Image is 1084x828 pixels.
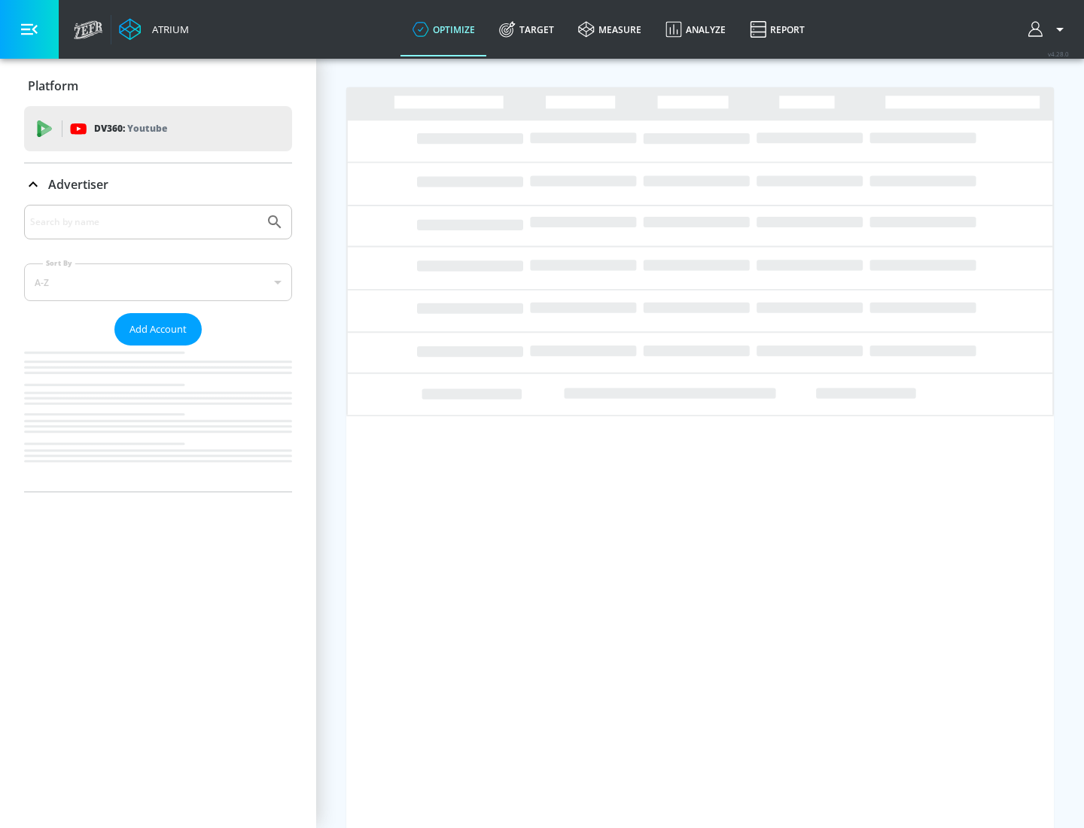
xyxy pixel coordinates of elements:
a: optimize [400,2,487,56]
button: Add Account [114,313,202,346]
label: Sort By [43,258,75,268]
a: Analyze [653,2,738,56]
nav: list of Advertiser [24,346,292,492]
p: Advertiser [48,176,108,193]
div: Platform [24,65,292,107]
p: Platform [28,78,78,94]
a: Target [487,2,566,56]
div: A-Z [24,263,292,301]
a: measure [566,2,653,56]
div: Advertiser [24,163,292,205]
span: Add Account [129,321,187,338]
p: Youtube [127,120,167,136]
span: v 4.28.0 [1048,50,1069,58]
p: DV360: [94,120,167,137]
input: Search by name [30,212,258,232]
div: Advertiser [24,205,292,492]
div: Atrium [146,23,189,36]
a: Report [738,2,817,56]
a: Atrium [119,18,189,41]
div: DV360: Youtube [24,106,292,151]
